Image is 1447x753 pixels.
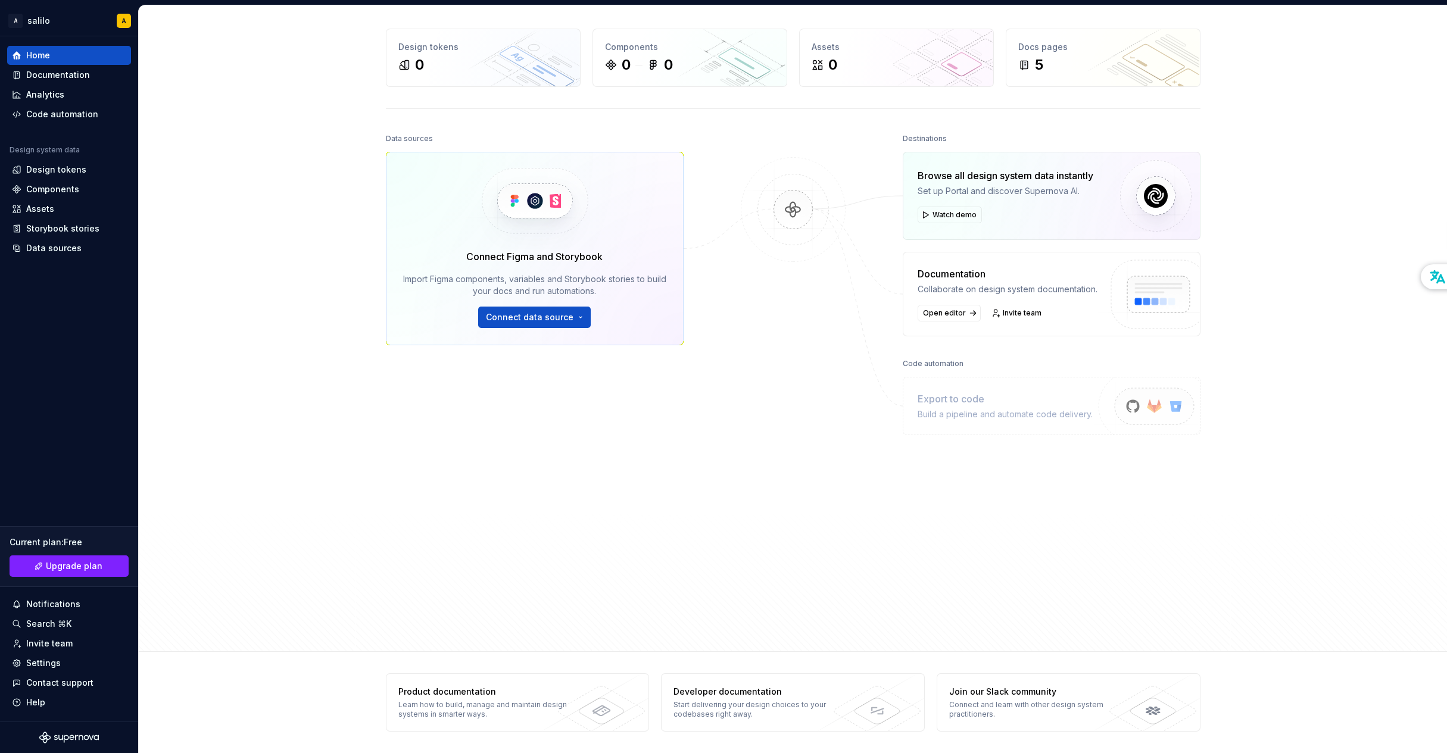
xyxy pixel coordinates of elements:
[903,355,963,372] div: Code automation
[1006,29,1200,87] a: Docs pages5
[918,283,1097,295] div: Collaborate on design system documentation.
[26,183,79,195] div: Components
[415,55,424,74] div: 0
[386,29,581,87] a: Design tokens0
[386,673,650,732] a: Product documentationLearn how to build, manage and maintain design systems in smarter ways.
[2,8,136,33] button: AsaliloA
[26,598,80,610] div: Notifications
[592,29,787,87] a: Components00
[121,16,126,26] div: A
[46,560,102,572] span: Upgrade plan
[7,46,131,65] a: Home
[26,618,71,630] div: Search ⌘K
[918,305,981,321] a: Open editor
[7,673,131,692] button: Contact support
[937,673,1200,732] a: Join our Slack communityConnect and learn with other design system practitioners.
[10,536,129,548] div: Current plan : Free
[7,85,131,104] a: Analytics
[918,392,1093,406] div: Export to code
[27,15,50,27] div: salilo
[26,677,93,689] div: Contact support
[673,686,847,698] div: Developer documentation
[673,700,847,719] div: Start delivering your design choices to your codebases right away.
[8,14,23,28] div: A
[398,686,572,698] div: Product documentation
[1003,308,1041,318] span: Invite team
[398,700,572,719] div: Learn how to build, manage and maintain design systems in smarter ways.
[403,273,666,297] div: Import Figma components, variables and Storybook stories to build your docs and run automations.
[26,242,82,254] div: Data sources
[988,305,1047,321] a: Invite team
[7,105,131,124] a: Code automation
[26,638,73,649] div: Invite team
[918,185,1093,197] div: Set up Portal and discover Supernova AI.
[7,614,131,633] button: Search ⌘K
[386,130,433,147] div: Data sources
[7,239,131,258] a: Data sources
[661,673,925,732] a: Developer documentationStart delivering your design choices to your codebases right away.
[949,686,1122,698] div: Join our Slack community
[26,164,86,176] div: Design tokens
[7,160,131,179] a: Design tokens
[903,130,947,147] div: Destinations
[398,41,568,53] div: Design tokens
[486,311,573,323] span: Connect data source
[664,55,673,74] div: 0
[918,408,1093,420] div: Build a pipeline and automate code delivery.
[799,29,994,87] a: Assets0
[7,65,131,85] a: Documentation
[812,41,981,53] div: Assets
[478,307,591,328] button: Connect data source
[7,693,131,712] button: Help
[605,41,775,53] div: Components
[1018,41,1188,53] div: Docs pages
[622,55,631,74] div: 0
[10,555,129,577] a: Upgrade plan
[933,210,977,220] span: Watch demo
[26,657,61,669] div: Settings
[10,145,80,155] div: Design system data
[7,595,131,614] button: Notifications
[466,249,603,264] div: Connect Figma and Storybook
[918,267,1097,281] div: Documentation
[26,108,98,120] div: Code automation
[7,180,131,199] a: Components
[26,203,54,215] div: Assets
[1035,55,1043,74] div: 5
[918,207,982,223] button: Watch demo
[26,696,45,708] div: Help
[7,219,131,238] a: Storybook stories
[26,89,64,101] div: Analytics
[26,223,99,235] div: Storybook stories
[949,700,1122,719] div: Connect and learn with other design system practitioners.
[7,199,131,218] a: Assets
[7,654,131,673] a: Settings
[923,308,966,318] span: Open editor
[26,69,90,81] div: Documentation
[828,55,837,74] div: 0
[7,634,131,653] a: Invite team
[39,732,99,743] svg: Supernova Logo
[918,168,1093,183] div: Browse all design system data instantly
[26,49,50,61] div: Home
